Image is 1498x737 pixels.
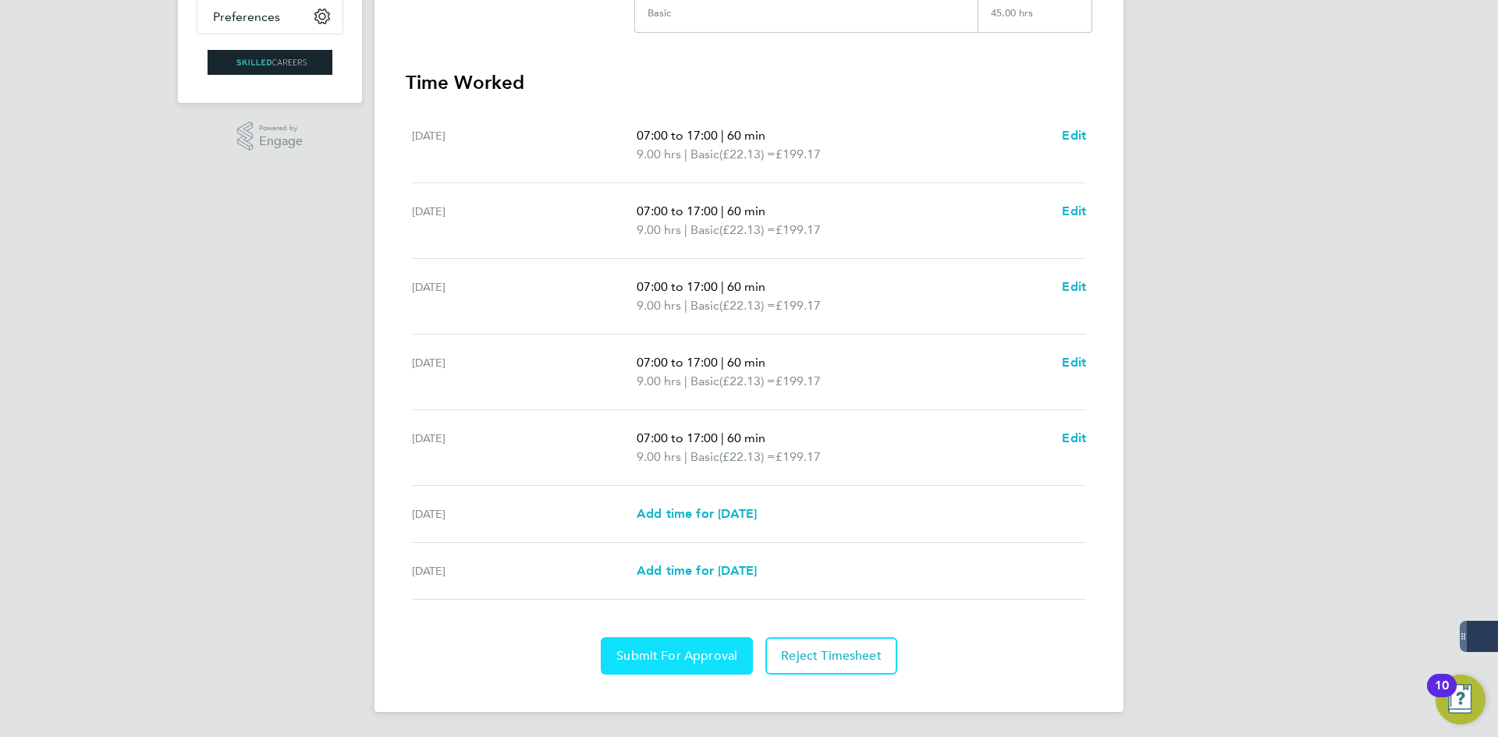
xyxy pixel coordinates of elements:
span: | [721,204,724,218]
a: Add time for [DATE] [637,505,757,523]
a: Edit [1062,126,1086,145]
span: Engage [259,135,303,148]
span: 07:00 to 17:00 [637,204,718,218]
span: Basic [690,145,719,164]
span: | [684,374,687,388]
div: [DATE] [412,353,637,391]
span: Preferences [213,9,280,24]
div: [DATE] [412,126,637,164]
span: 9.00 hrs [637,222,681,237]
span: (£22.13) = [719,147,776,161]
span: £199.17 [776,449,821,464]
span: 07:00 to 17:00 [637,128,718,143]
span: 07:00 to 17:00 [637,431,718,445]
button: Submit For Approval [601,637,753,675]
span: Edit [1062,431,1086,445]
button: Open Resource Center, 10 new notifications [1436,675,1486,725]
div: [DATE] [412,505,637,523]
span: Basic [690,448,719,466]
span: Edit [1062,128,1086,143]
span: 60 min [727,431,765,445]
span: 9.00 hrs [637,298,681,313]
span: Submit For Approval [616,648,737,664]
span: £199.17 [776,374,821,388]
span: 60 min [727,128,765,143]
span: | [721,128,724,143]
a: Edit [1062,429,1086,448]
span: £199.17 [776,222,821,237]
span: | [684,147,687,161]
div: [DATE] [412,278,637,315]
div: 45.00 hrs [978,7,1092,32]
span: | [721,355,724,370]
a: Powered byEngage [237,122,304,151]
div: [DATE] [412,202,637,239]
span: Add time for [DATE] [637,506,757,521]
span: 07:00 to 17:00 [637,279,718,294]
span: (£22.13) = [719,222,776,237]
span: | [684,449,687,464]
div: [DATE] [412,429,637,466]
span: Reject Timesheet [781,648,882,664]
span: 9.00 hrs [637,147,681,161]
span: Basic [690,296,719,315]
span: 07:00 to 17:00 [637,355,718,370]
span: (£22.13) = [719,374,776,388]
span: Edit [1062,355,1086,370]
span: £199.17 [776,298,821,313]
a: Add time for [DATE] [637,562,757,580]
span: 9.00 hrs [637,449,681,464]
a: Edit [1062,278,1086,296]
span: 60 min [727,279,765,294]
a: Edit [1062,202,1086,221]
button: Reject Timesheet [765,637,897,675]
span: Powered by [259,122,303,135]
span: | [684,298,687,313]
a: Go to home page [197,50,343,75]
span: | [721,279,724,294]
span: Basic [690,221,719,239]
div: Basic [648,7,671,19]
h3: Time Worked [406,70,1092,95]
span: (£22.13) = [719,449,776,464]
span: | [684,222,687,237]
span: Basic [690,372,719,391]
span: Edit [1062,279,1086,294]
span: 9.00 hrs [637,374,681,388]
span: (£22.13) = [719,298,776,313]
div: 10 [1435,686,1449,706]
img: skilledcareers-logo-retina.png [208,50,332,75]
span: Edit [1062,204,1086,218]
span: 60 min [727,355,765,370]
span: | [721,431,724,445]
a: Edit [1062,353,1086,372]
span: £199.17 [776,147,821,161]
span: 60 min [727,204,765,218]
span: Add time for [DATE] [637,563,757,578]
div: [DATE] [412,562,637,580]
